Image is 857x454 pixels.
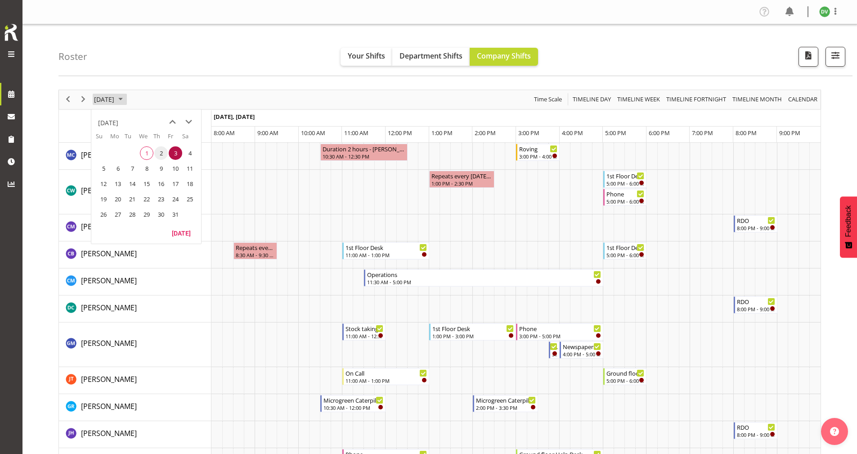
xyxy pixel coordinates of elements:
[345,243,427,252] div: 1st Floor Desk
[111,192,125,206] span: Monday, October 20, 2025
[737,305,775,313] div: 8:00 PM - 9:00 PM
[183,162,197,175] span: Saturday, October 11, 2025
[214,113,255,121] span: [DATE], [DATE]
[164,114,180,130] button: previous month
[533,94,564,105] button: Time Scale
[140,208,153,221] span: Wednesday, October 29, 2025
[432,324,514,333] div: 1st Floor Desk
[97,177,110,191] span: Sunday, October 12, 2025
[737,422,775,431] div: RDO
[183,192,197,206] span: Saturday, October 25, 2025
[552,342,557,351] div: New book tagging
[301,129,325,137] span: 10:00 AM
[81,248,137,259] a: [PERSON_NAME]
[606,251,645,259] div: 5:00 PM - 6:00 PM
[737,216,775,225] div: RDO
[97,162,110,175] span: Sunday, October 5, 2025
[81,338,137,349] a: [PERSON_NAME]
[388,129,412,137] span: 12:00 PM
[59,322,211,367] td: Gabriel McKay Smith resource
[320,144,407,161] div: Aurora Catu"s event - Duration 2 hours - Aurora Catu Begin From Friday, October 3, 2025 at 10:30:...
[140,177,153,191] span: Wednesday, October 15, 2025
[126,192,139,206] span: Tuesday, October 21, 2025
[367,270,601,279] div: Operations
[140,146,153,160] span: Wednesday, October 1, 2025
[606,171,645,180] div: 1st Floor Desk
[81,374,137,385] a: [PERSON_NAME]
[323,395,383,404] div: Microgreen Caterpillars
[560,341,603,359] div: Gabriel McKay Smith"s event - Newspapers Begin From Friday, October 3, 2025 at 4:00:00 PM GMT+13:...
[779,129,800,137] span: 9:00 PM
[59,394,211,421] td: Grace Roscoe-Squires resource
[603,368,647,385] div: Glen Tomlinson"s event - Ground floor Help Desk Begin From Friday, October 3, 2025 at 5:00:00 PM ...
[736,129,757,137] span: 8:00 PM
[476,404,536,411] div: 2:00 PM - 3:30 PM
[154,208,168,221] span: Thursday, October 30, 2025
[731,94,783,105] span: Timeline Month
[549,341,560,359] div: Gabriel McKay Smith"s event - New book tagging Begin From Friday, October 3, 2025 at 3:45:00 PM G...
[81,221,137,232] a: [PERSON_NAME]
[62,94,74,105] button: Previous
[731,94,784,105] button: Timeline Month
[605,129,626,137] span: 5:00 PM
[473,395,538,412] div: Grace Roscoe-Squires"s event - Microgreen Caterpillars Begin From Friday, October 3, 2025 at 2:00...
[169,192,182,206] span: Friday, October 24, 2025
[345,251,427,259] div: 11:00 AM - 1:00 PM
[616,94,661,105] span: Timeline Week
[342,242,429,259] div: Chris Broad"s event - 1st Floor Desk Begin From Friday, October 3, 2025 at 11:00:00 AM GMT+13:00 ...
[345,324,384,333] div: Stock taking
[342,368,429,385] div: Glen Tomlinson"s event - On Call Begin From Friday, October 3, 2025 at 11:00:00 AM GMT+13:00 Ends...
[475,129,496,137] span: 2:00 PM
[111,208,125,221] span: Monday, October 27, 2025
[603,242,647,259] div: Chris Broad"s event - 1st Floor Desk Begin From Friday, October 3, 2025 at 5:00:00 PM GMT+13:00 E...
[665,94,727,105] span: Timeline Fortnight
[236,243,275,252] div: Repeats every [DATE] - [PERSON_NAME]
[787,94,819,105] button: Month
[516,323,603,340] div: Gabriel McKay Smith"s event - Phone Begin From Friday, October 3, 2025 at 3:00:00 PM GMT+13:00 En...
[603,189,647,206] div: Catherine Wilson"s event - Phone Begin From Friday, October 3, 2025 at 5:00:00 PM GMT+13:00 Ends ...
[97,208,110,221] span: Sunday, October 26, 2025
[81,302,137,313] a: [PERSON_NAME]
[737,297,775,306] div: RDO
[552,350,557,358] div: 3:45 PM - 4:00 PM
[519,144,557,153] div: Roving
[111,162,125,175] span: Monday, October 6, 2025
[154,177,168,191] span: Thursday, October 16, 2025
[140,192,153,206] span: Wednesday, October 22, 2025
[233,242,277,259] div: Chris Broad"s event - Repeats every friday - Chris Broad Begin From Friday, October 3, 2025 at 8:...
[737,431,775,438] div: 8:00 PM - 9:00 PM
[76,90,91,109] div: next period
[799,47,818,67] button: Download a PDF of the roster for the current day
[519,332,601,340] div: 3:00 PM - 5:00 PM
[93,94,127,105] button: October 2025
[787,94,818,105] span: calendar
[111,177,125,191] span: Monday, October 13, 2025
[830,427,839,436] img: help-xxl-2.png
[81,401,137,411] span: [PERSON_NAME]
[519,153,557,160] div: 3:00 PM - 4:00 PM
[429,323,516,340] div: Gabriel McKay Smith"s event - 1st Floor Desk Begin From Friday, October 3, 2025 at 1:00:00 PM GMT...
[183,177,197,191] span: Saturday, October 18, 2025
[431,180,492,187] div: 1:00 PM - 2:30 PM
[154,162,168,175] span: Thursday, October 9, 2025
[563,342,601,351] div: Newspapers
[139,132,153,145] th: We
[562,129,583,137] span: 4:00 PM
[2,23,20,42] img: Rosterit icon logo
[59,367,211,394] td: Glen Tomlinson resource
[168,145,182,161] td: Friday, October 3, 2025
[606,377,645,384] div: 5:00 PM - 6:00 PM
[125,132,139,145] th: Tu
[399,51,462,61] span: Department Shifts
[59,421,211,448] td: Jill Harpur resource
[59,241,211,268] td: Chris Broad resource
[59,295,211,322] td: Donald Cunningham resource
[126,177,139,191] span: Tuesday, October 14, 2025
[840,196,857,258] button: Feedback - Show survey
[603,171,647,188] div: Catherine Wilson"s event - 1st Floor Desk Begin From Friday, October 3, 2025 at 5:00:00 PM GMT+13...
[470,48,538,66] button: Company Shifts
[476,395,536,404] div: Microgreen Caterpillars
[183,146,197,160] span: Saturday, October 4, 2025
[432,332,514,340] div: 1:00 PM - 3:00 PM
